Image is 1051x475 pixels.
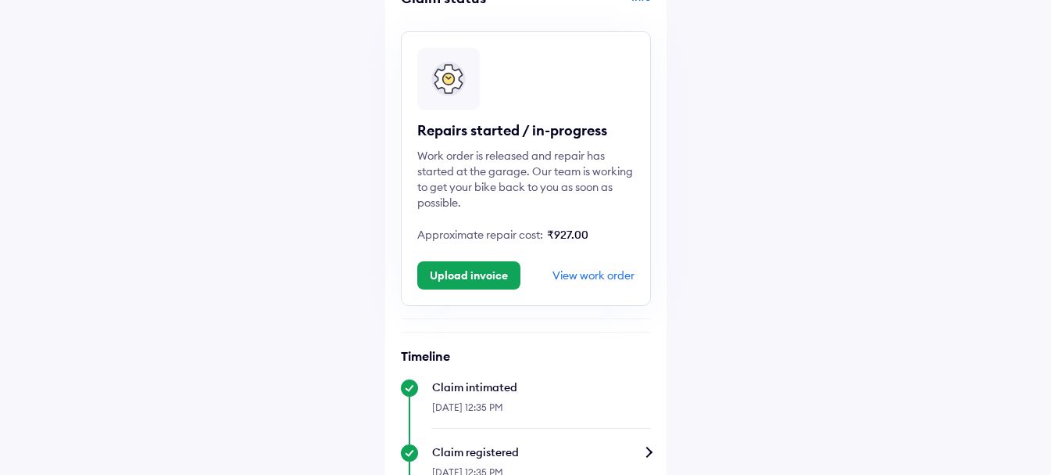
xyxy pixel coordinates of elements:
div: Repairs started / in-progress [417,121,635,140]
div: Claim intimated [432,380,651,395]
span: ₹927.00 [547,228,588,242]
button: Upload invoice [417,261,520,290]
h6: Timeline [401,348,651,364]
div: Claim registered [432,444,651,460]
span: Approximate repair cost: [417,228,543,242]
div: [DATE] 12:35 PM [432,395,651,429]
div: View work order [552,268,635,282]
div: Work order is released and repair has started at the garage. Our team is working to get your bike... [417,148,635,211]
